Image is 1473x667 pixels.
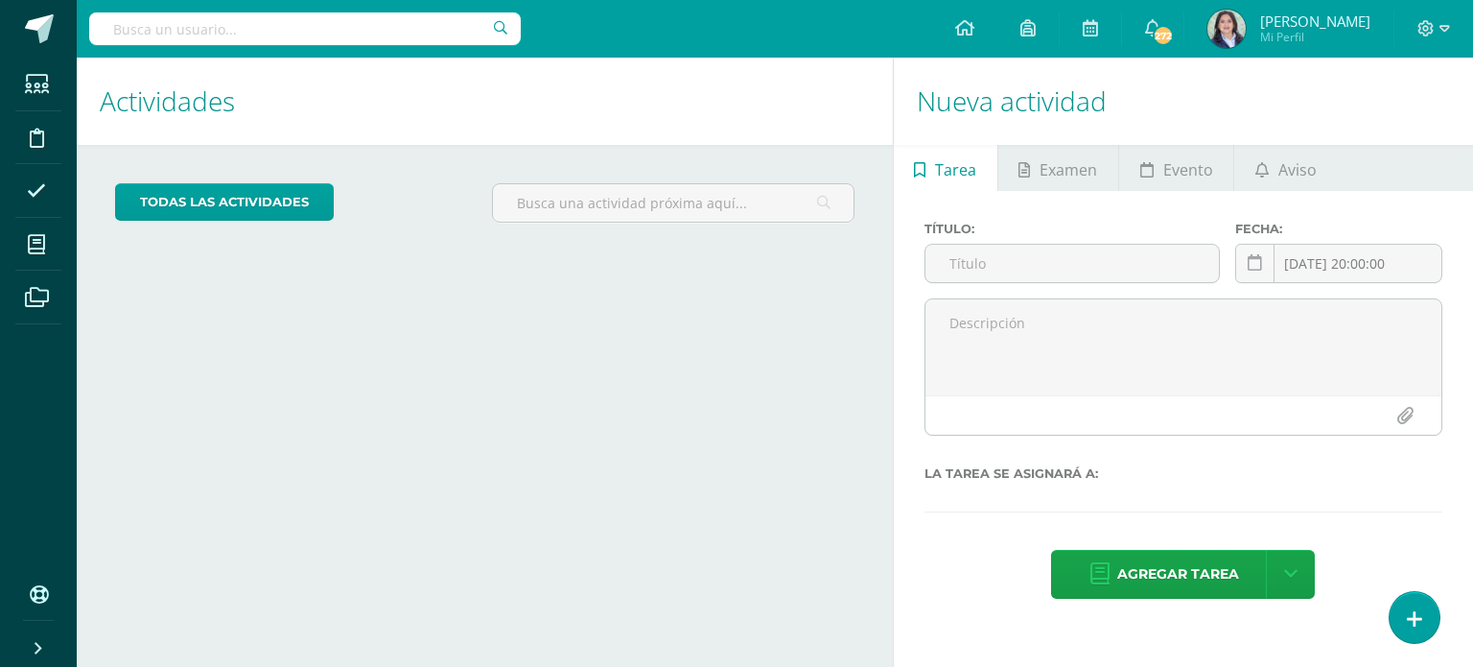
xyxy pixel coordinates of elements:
[89,12,521,45] input: Busca un usuario...
[1207,10,1246,48] img: 76910bec831e7b1d48aa6c002559430a.png
[917,58,1450,145] h1: Nueva actividad
[924,222,1221,236] label: Título:
[1278,147,1317,193] span: Aviso
[1163,147,1213,193] span: Evento
[115,183,334,221] a: todas las Actividades
[998,145,1118,191] a: Examen
[1040,147,1097,193] span: Examen
[1119,145,1233,191] a: Evento
[1260,29,1370,45] span: Mi Perfil
[924,466,1442,481] label: La tarea se asignará a:
[935,147,976,193] span: Tarea
[493,184,853,222] input: Busca una actividad próxima aquí...
[100,58,870,145] h1: Actividades
[1234,145,1337,191] a: Aviso
[1235,222,1442,236] label: Fecha:
[925,245,1220,282] input: Título
[1236,245,1441,282] input: Fecha de entrega
[894,145,997,191] a: Tarea
[1260,12,1370,31] span: [PERSON_NAME]
[1153,25,1174,46] span: 272
[1117,551,1239,598] span: Agregar tarea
